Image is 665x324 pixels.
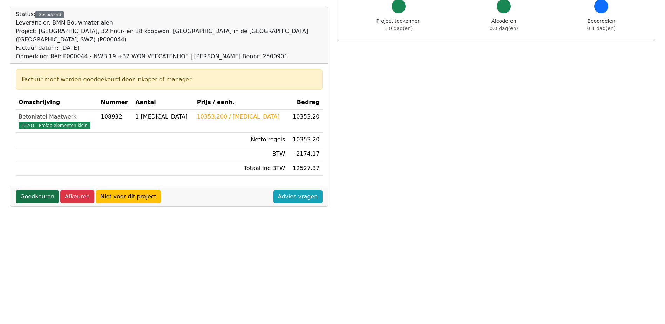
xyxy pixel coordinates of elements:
td: 2174.17 [288,147,322,161]
div: Betonlatei Maatwerk [19,113,95,121]
td: 10353.20 [288,110,322,133]
td: BTW [194,147,288,161]
div: Opmerking: Ref: P000044 - NWB 19 +32 WON VEECATENHOF | [PERSON_NAME] Bonnr: 2500901 [16,52,323,61]
a: Advies vragen [273,190,323,203]
td: Totaal inc BTW [194,161,288,176]
div: Leverancier: BMN Bouwmaterialen [16,19,323,27]
th: Bedrag [288,95,322,110]
span: 0.4 dag(en) [587,26,616,31]
td: 108932 [98,110,133,133]
span: 0.0 dag(en) [490,26,518,31]
div: Factuur moet worden goedgekeurd door inkoper of manager. [22,75,317,84]
td: 12527.37 [288,161,322,176]
div: 1 [MEDICAL_DATA] [135,113,191,121]
span: 23701 - Prefab elementen klein [19,122,90,129]
a: Afkeuren [60,190,94,203]
a: Niet voor dit project [96,190,161,203]
div: Project: [GEOGRAPHIC_DATA], 32 huur- en 18 koopwon. [GEOGRAPHIC_DATA] in de [GEOGRAPHIC_DATA] ([G... [16,27,323,44]
th: Nummer [98,95,133,110]
th: Aantal [133,95,194,110]
th: Prijs / eenh. [194,95,288,110]
th: Omschrijving [16,95,98,110]
a: Betonlatei Maatwerk23701 - Prefab elementen klein [19,113,95,129]
td: Netto regels [194,133,288,147]
div: Project toekennen [376,18,421,32]
div: 10353.200 / [MEDICAL_DATA] [197,113,285,121]
div: Factuur datum: [DATE] [16,44,323,52]
td: 10353.20 [288,133,322,147]
div: Gecodeerd [35,11,64,18]
span: 1.0 dag(en) [384,26,413,31]
div: Afcoderen [490,18,518,32]
a: Goedkeuren [16,190,59,203]
div: Beoordelen [587,18,616,32]
div: Status: [16,10,323,61]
